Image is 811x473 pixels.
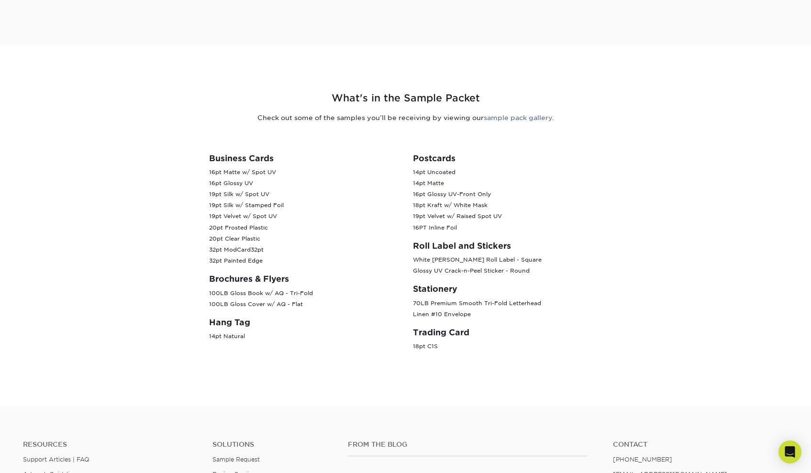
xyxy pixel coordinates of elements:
[209,167,399,266] p: 16pt Matte w/ Spot UV 16pt Glossy UV 19pt Silk w/ Spot UV 19pt Silk w/ Stamped Foil 19pt Velvet w...
[413,167,602,233] p: 14pt Uncoated 14pt Matte 16pt Glossy UV-Front Only 18pt Kraft w/ White Mask 19pt Velvet w/ Raised...
[2,444,81,470] iframe: Google Customer Reviews
[413,154,602,163] h3: Postcards
[212,456,260,463] a: Sample Request
[413,328,602,337] h3: Trading Card
[413,241,602,251] h3: Roll Label and Stickers
[613,456,672,463] a: [PHONE_NUMBER]
[209,288,399,310] p: 100LB Gloss Book w/ AQ - Tri-Fold 100LB Gloss Cover w/ AQ - Flat
[413,284,602,294] h3: Stationery
[209,318,399,327] h3: Hang Tag
[209,154,399,163] h3: Business Cards
[778,440,801,463] div: Open Intercom Messenger
[126,113,686,122] p: Check out some of the samples you’ll be receiving by viewing our .
[212,440,333,449] h4: Solutions
[484,114,552,121] a: sample pack gallery
[613,440,788,449] a: Contact
[413,254,602,276] p: White [PERSON_NAME] Roll Label - Square Glossy UV Crack-n-Peel Sticker - Round
[126,91,686,106] h2: What's in the Sample Packet
[348,440,587,449] h4: From the Blog
[209,274,399,284] h3: Brochures & Flyers
[413,341,602,352] p: 18pt C1S
[23,440,198,449] h4: Resources
[209,331,399,342] p: 14pt Natural
[413,298,602,320] p: 70LB Premium Smooth Tri-Fold Letterhead Linen #10 Envelope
